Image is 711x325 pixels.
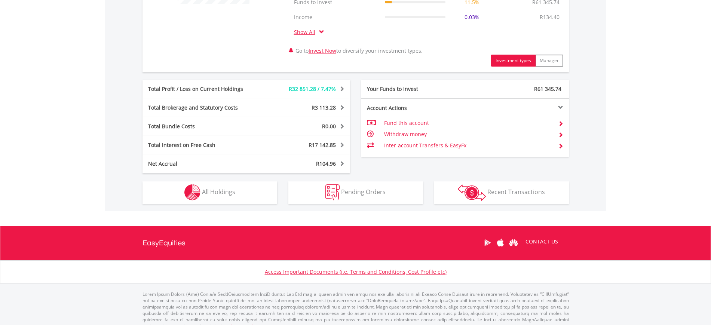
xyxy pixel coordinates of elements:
span: R104.96 [316,160,336,167]
td: Income [290,10,381,25]
a: Invest Now [309,47,336,54]
td: R134.40 [536,10,563,25]
button: Recent Transactions [434,181,569,204]
span: R61 345.74 [534,85,561,92]
img: transactions-zar-wht.png [458,184,486,201]
span: R32 851.28 / 7.47% [289,85,336,92]
a: Apple [494,231,507,254]
div: Total Interest on Free Cash [142,141,264,149]
button: Investment types [491,55,536,67]
a: Huawei [507,231,520,254]
span: R0.00 [322,123,336,130]
td: 0.03% [449,10,495,25]
td: Inter-account Transfers & EasyFx [384,140,552,151]
div: Total Profit / Loss on Current Holdings [142,85,264,93]
button: Manager [535,55,563,67]
div: Your Funds to Invest [361,85,465,93]
div: Total Brokerage and Statutory Costs [142,104,264,111]
img: pending_instructions-wht.png [325,184,340,200]
a: Google Play [481,231,494,254]
a: EasyEquities [142,226,186,260]
a: Access Important Documents (i.e. Terms and Conditions, Cost Profile etc) [265,268,447,275]
div: Net Accrual [142,160,264,168]
button: Pending Orders [288,181,423,204]
span: Pending Orders [341,188,386,196]
img: holdings-wht.png [184,184,200,200]
td: Fund this account [384,117,552,129]
a: CONTACT US [520,231,563,252]
div: Total Bundle Costs [142,123,264,130]
a: Show All [294,28,319,36]
span: R17 142.85 [309,141,336,148]
span: All Holdings [202,188,235,196]
td: Withdraw money [384,129,552,140]
button: All Holdings [142,181,277,204]
div: Account Actions [361,104,465,112]
span: Recent Transactions [487,188,545,196]
span: R3 113.28 [312,104,336,111]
